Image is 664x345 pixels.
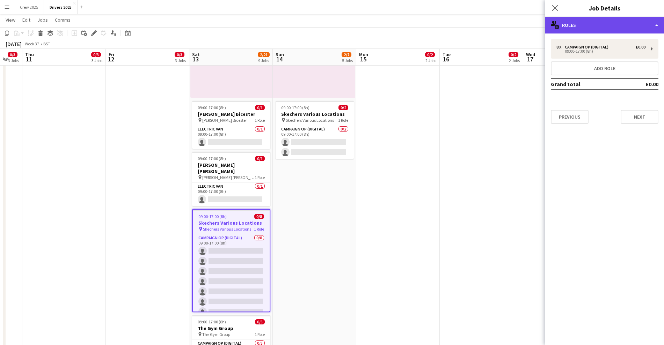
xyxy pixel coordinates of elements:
[636,45,645,50] div: £0.00
[191,55,200,63] span: 13
[192,209,270,312] app-job-card: 09:00-17:00 (8h)0/8Skechers Various Locations Skechers Various Locations1 RoleCampaign Op (Digita...
[565,45,611,50] div: Campaign Op (Digital)
[551,110,589,124] button: Previous
[526,51,535,58] span: Wed
[23,41,41,46] span: Week 37
[425,58,436,63] div: 2 Jobs
[203,226,251,232] span: Skechers Various Locations
[14,0,44,14] button: Crew 2025
[254,226,264,232] span: 1 Role
[109,51,114,58] span: Fri
[358,55,368,63] span: 15
[35,15,51,24] a: Jobs
[342,52,351,57] span: 2/7
[43,41,50,46] div: BST
[44,0,78,14] button: Drivers 2025
[621,110,658,124] button: Next
[175,58,186,63] div: 3 Jobs
[276,101,354,159] app-job-card: 09:00-17:00 (8h)0/2Skechers Various Locations Skechers Various Locations1 RoleCampaign Op (Digita...
[425,52,435,57] span: 0/2
[202,118,247,123] span: [PERSON_NAME] Bicester
[254,214,264,219] span: 0/8
[192,182,270,206] app-card-role: Electric Van0/109:00-17:00 (8h)
[108,55,114,63] span: 12
[281,105,309,110] span: 09:00-17:00 (8h)
[275,55,284,63] span: 14
[192,152,270,206] app-job-card: 09:00-17:00 (8h)0/1[PERSON_NAME] [PERSON_NAME] [PERSON_NAME] [PERSON_NAME]1 RoleElectric Van0/109...
[55,17,71,23] span: Comms
[193,234,270,329] app-card-role: Campaign Op (Digital)0/809:00-17:00 (8h)
[442,55,451,63] span: 16
[255,118,265,123] span: 1 Role
[202,175,255,180] span: [PERSON_NAME] [PERSON_NAME]
[525,55,535,63] span: 17
[255,105,265,110] span: 0/1
[286,118,334,123] span: Skechers Various Locations
[52,15,73,24] a: Comms
[192,162,270,174] h3: [PERSON_NAME] [PERSON_NAME]
[625,78,658,90] td: £0.00
[20,15,33,24] a: Edit
[198,105,226,110] span: 09:00-17:00 (8h)
[258,52,270,57] span: 2/21
[276,111,354,117] h3: Skechers Various Locations
[551,61,658,75] button: Add role
[342,58,353,63] div: 5 Jobs
[509,58,520,63] div: 2 Jobs
[198,319,226,324] span: 09:00-17:00 (8h)
[551,78,625,90] td: Grand total
[198,214,227,219] span: 09:00-17:00 (8h)
[276,51,284,58] span: Sun
[255,332,265,337] span: 1 Role
[255,156,265,161] span: 0/1
[545,3,664,13] h3: Job Details
[92,58,102,63] div: 3 Jobs
[6,40,22,47] div: [DATE]
[338,105,348,110] span: 0/2
[198,156,226,161] span: 09:00-17:00 (8h)
[193,220,270,226] h3: Skechers Various Locations
[258,58,269,63] div: 9 Jobs
[6,17,15,23] span: View
[276,125,354,159] app-card-role: Campaign Op (Digital)0/209:00-17:00 (8h)
[192,101,270,149] app-job-card: 09:00-17:00 (8h)0/1[PERSON_NAME] Bicester [PERSON_NAME] Bicester1 RoleElectric Van0/109:00-17:00 ...
[556,45,565,50] div: 8 x
[91,52,101,57] span: 0/3
[3,15,18,24] a: View
[255,319,265,324] span: 0/5
[192,125,270,149] app-card-role: Electric Van0/109:00-17:00 (8h)
[175,52,184,57] span: 0/3
[192,51,200,58] span: Sat
[24,55,34,63] span: 11
[25,51,34,58] span: Thu
[545,17,664,33] div: Roles
[509,52,518,57] span: 0/2
[22,17,30,23] span: Edit
[338,118,348,123] span: 1 Role
[192,325,270,331] h3: The Gym Group
[202,332,230,337] span: The Gym Group
[443,51,451,58] span: Tue
[556,50,645,53] div: 09:00-17:00 (8h)
[8,52,17,57] span: 0/3
[8,58,19,63] div: 3 Jobs
[255,175,265,180] span: 1 Role
[359,51,368,58] span: Mon
[192,111,270,117] h3: [PERSON_NAME] Bicester
[37,17,48,23] span: Jobs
